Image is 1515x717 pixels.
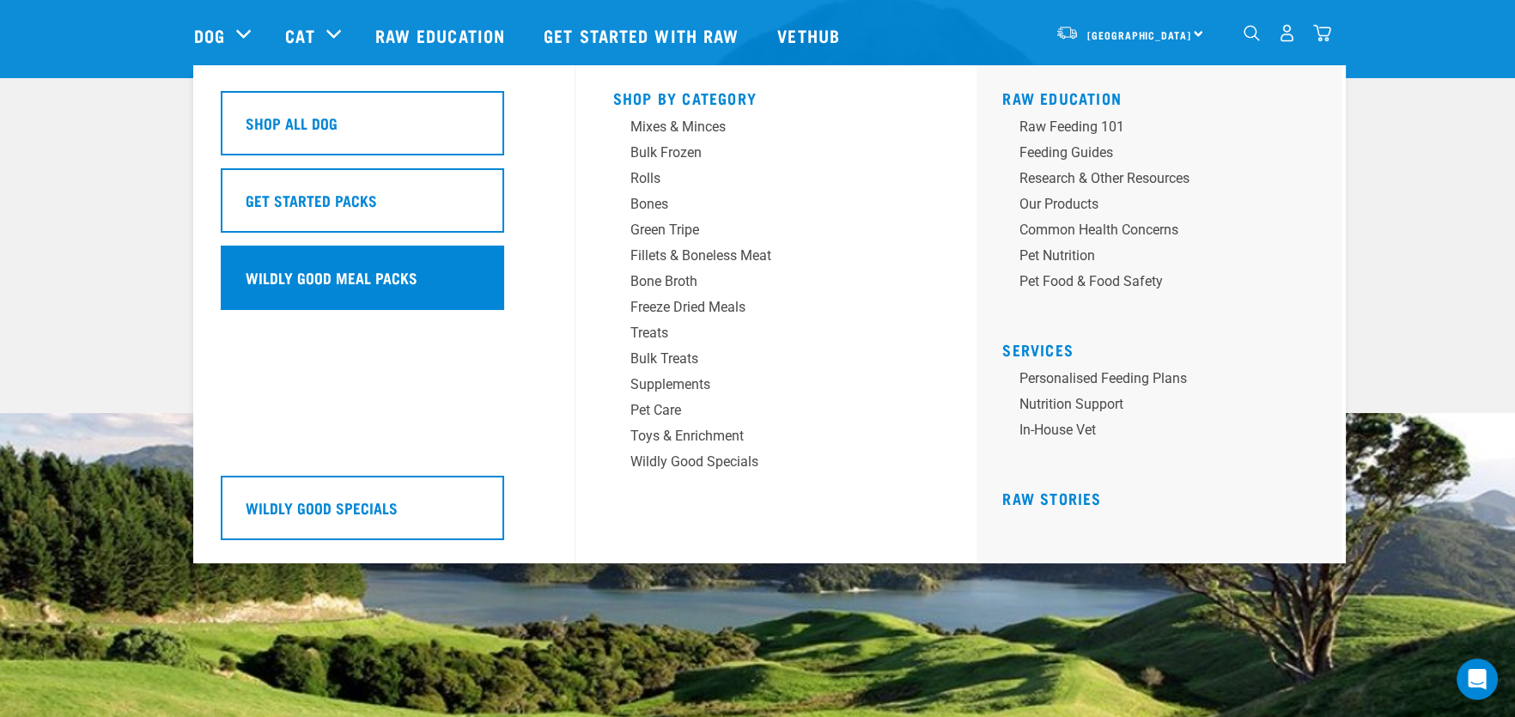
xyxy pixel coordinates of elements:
[1002,194,1329,220] a: Our Products
[1002,494,1101,502] a: Raw Stories
[630,400,898,421] div: Pet Care
[1002,246,1329,271] a: Pet Nutrition
[630,220,898,240] div: Green Tripe
[1019,271,1287,292] div: Pet Food & Food Safety
[1019,194,1287,215] div: Our Products
[1019,143,1287,163] div: Feeding Guides
[1002,394,1329,420] a: Nutrition Support
[1056,25,1079,40] img: van-moving.png
[613,168,940,194] a: Rolls
[1002,368,1329,394] a: Personalised Feeding Plans
[194,22,225,48] a: Dog
[246,112,338,134] h5: Shop All Dog
[1019,246,1287,266] div: Pet Nutrition
[630,426,898,447] div: Toys & Enrichment
[1002,117,1329,143] a: Raw Feeding 101
[1278,24,1296,42] img: user.png
[246,496,398,519] h5: Wildly Good Specials
[221,476,547,553] a: Wildly Good Specials
[1244,25,1260,41] img: home-icon-1@2x.png
[1019,117,1287,137] div: Raw Feeding 101
[630,168,898,189] div: Rolls
[246,266,417,289] h5: Wildly Good Meal Packs
[1002,271,1329,297] a: Pet Food & Food Safety
[246,189,377,211] h5: Get Started Packs
[613,374,940,400] a: Supplements
[760,1,861,70] a: Vethub
[630,143,898,163] div: Bulk Frozen
[630,117,898,137] div: Mixes & Minces
[1002,341,1329,355] h5: Services
[630,297,898,318] div: Freeze Dried Meals
[630,246,898,266] div: Fillets & Boneless Meat
[613,323,940,349] a: Treats
[630,349,898,369] div: Bulk Treats
[613,426,940,452] a: Toys & Enrichment
[1002,168,1329,194] a: Research & Other Resources
[1002,420,1329,446] a: In-house vet
[630,194,898,215] div: Bones
[221,91,547,168] a: Shop All Dog
[1002,143,1329,168] a: Feeding Guides
[613,194,940,220] a: Bones
[630,271,898,292] div: Bone Broth
[613,117,940,143] a: Mixes & Minces
[285,22,314,48] a: Cat
[358,1,526,70] a: Raw Education
[613,349,940,374] a: Bulk Treats
[613,246,940,271] a: Fillets & Boneless Meat
[1313,24,1331,42] img: home-icon@2x.png
[613,220,940,246] a: Green Tripe
[613,143,940,168] a: Bulk Frozen
[1457,659,1498,700] div: Open Intercom Messenger
[613,297,940,323] a: Freeze Dried Meals
[613,400,940,426] a: Pet Care
[1002,94,1122,102] a: Raw Education
[1087,32,1191,38] span: [GEOGRAPHIC_DATA]
[630,374,898,395] div: Supplements
[613,89,940,103] h5: Shop By Category
[630,452,898,472] div: Wildly Good Specials
[613,452,940,477] a: Wildly Good Specials
[526,1,760,70] a: Get started with Raw
[221,246,547,323] a: Wildly Good Meal Packs
[1019,168,1287,189] div: Research & Other Resources
[613,271,940,297] a: Bone Broth
[1019,220,1287,240] div: Common Health Concerns
[221,168,547,246] a: Get Started Packs
[630,323,898,343] div: Treats
[1002,220,1329,246] a: Common Health Concerns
